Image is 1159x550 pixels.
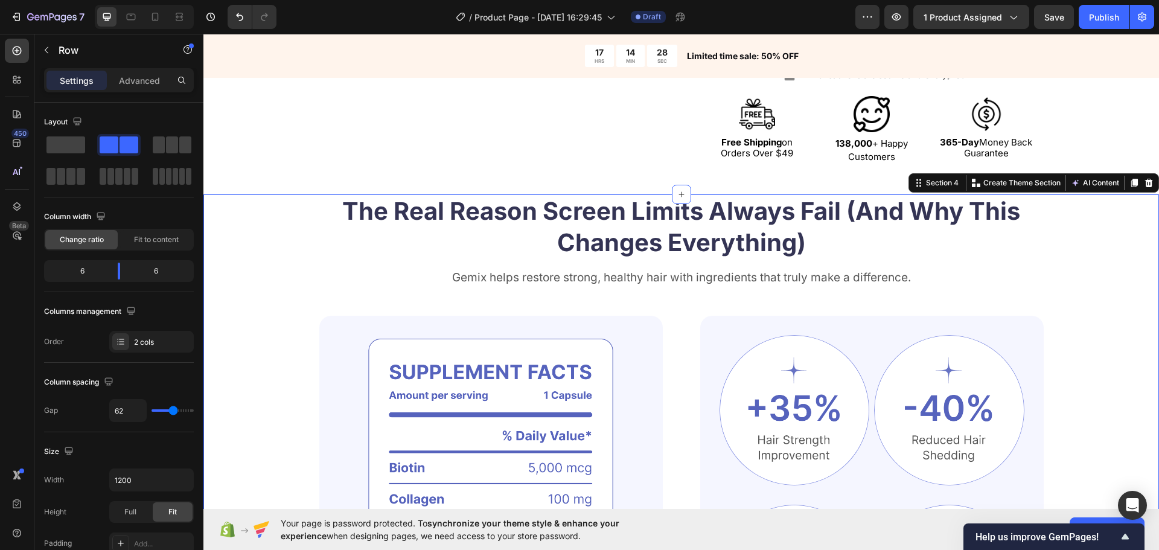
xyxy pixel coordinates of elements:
span: synchronize your theme style & enhance your experience [281,518,619,541]
img: gempages_578278445276988092-dd2ad5ba-03e9-467d-aaec-8faac0459d5e.png [650,62,686,98]
span: Fit [168,507,177,517]
img: gempages_578278445276988092-bd0f61e4-ce69-4bce-8faa-70ecd9d0f4a0.png [765,62,801,98]
div: Height [44,507,66,517]
div: Size [44,444,76,460]
img: gempages_578278445276988092-646cf1a4-5b2d-40e9-a49d-68ae6e770eec.png [516,301,666,452]
div: Undo/Redo [228,5,276,29]
img: gempages_578278445276988092-83f125cf-2dd7-4c84-912a-713bfc7f4d0c.png [671,301,821,452]
span: 1 product assigned [924,11,1002,24]
div: Column spacing [44,374,116,391]
div: Beta [9,221,29,231]
div: 6 [46,263,108,280]
div: Add... [134,539,191,549]
p: The Real Reason Screen Limits Always Fail (And Why This Changes Everything) [117,162,839,225]
iframe: Design area [203,34,1159,509]
p: Row [59,43,161,57]
span: + Happy Customers [632,104,704,129]
img: gempages_578278445276988092-c5abfec6-cc1c-41ad-80d1-c36ec1f7baa5.png [535,62,572,98]
span: Change ratio [60,234,104,245]
div: Publish [1089,11,1119,24]
strong: 138,000 [632,104,669,115]
p: Advanced [119,74,160,87]
input: Auto [110,469,193,491]
div: Columns management [44,304,138,320]
div: 6 [130,263,191,280]
button: Publish [1079,5,1129,29]
button: Save [1034,5,1074,29]
span: Save [1044,12,1064,22]
p: 7 [79,10,85,24]
p: Settings [60,74,94,87]
div: Section 4 [720,144,758,155]
span: Fit to content [134,234,179,245]
input: Auto [110,400,146,421]
div: Gap [44,405,58,416]
button: Show survey - Help us improve GemPages! [975,529,1132,544]
p: Gemix helps restore strong, healthy hair with ingredients that truly make a difference. [117,237,839,252]
div: Padding [44,538,72,549]
strong: 365-Day [736,103,776,114]
div: 2 cols [134,337,191,348]
div: Layout [44,114,85,130]
p: Create Theme Section [780,144,857,155]
span: Product Page - [DATE] 16:29:45 [474,11,602,24]
div: Open Intercom Messenger [1118,491,1147,520]
span: on Orders Over $49 [517,103,590,125]
button: 7 [5,5,90,29]
div: 450 [11,129,29,138]
div: Column width [44,209,108,225]
span: Money Back Guarantee [736,103,829,125]
button: AI Content [865,142,918,156]
strong: Free Shipping [518,103,578,114]
div: Width [44,475,64,485]
button: 1 product assigned [913,5,1029,29]
h2: Rich Text Editor. Editing area: main [116,161,840,226]
span: Draft [643,11,661,22]
span: Full [124,507,136,517]
span: Your page is password protected. To when designing pages, we need access to your store password. [281,517,666,542]
div: Order [44,336,64,347]
span: / [469,11,472,24]
button: Allow access [1070,517,1145,542]
span: Help us improve GemPages! [975,531,1118,543]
